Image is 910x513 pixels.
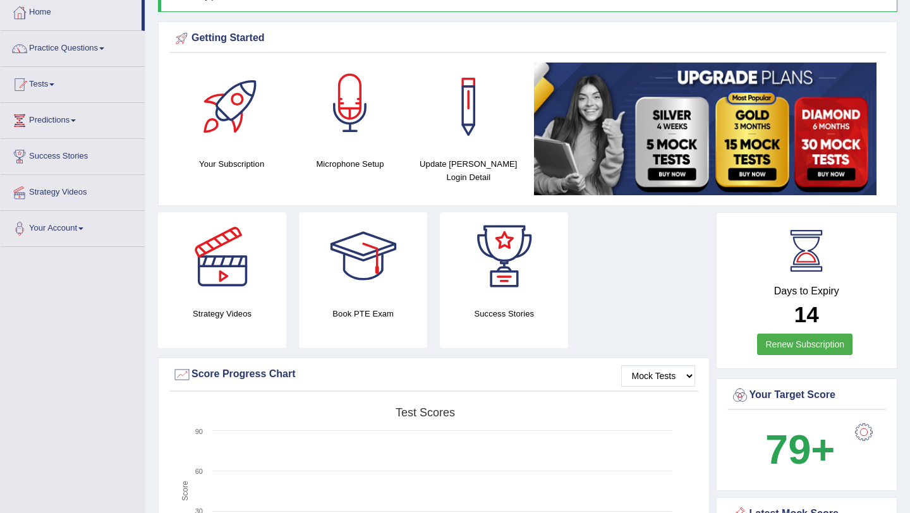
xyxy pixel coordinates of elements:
[195,428,203,435] text: 90
[181,481,190,501] tspan: Score
[179,157,284,171] h4: Your Subscription
[1,211,145,243] a: Your Account
[195,468,203,475] text: 60
[173,365,695,384] div: Score Progress Chart
[396,406,455,419] tspan: Test scores
[757,334,852,355] a: Renew Subscription
[158,307,286,320] h4: Strategy Videos
[1,103,145,135] a: Predictions
[534,63,877,195] img: small5.jpg
[297,157,403,171] h4: Microphone Setup
[731,286,883,297] h4: Days to Expiry
[173,29,883,48] div: Getting Started
[794,302,819,327] b: 14
[1,139,145,171] a: Success Stories
[1,67,145,99] a: Tests
[440,307,568,320] h4: Success Stories
[1,175,145,207] a: Strategy Videos
[416,157,521,184] h4: Update [PERSON_NAME] Login Detail
[299,307,427,320] h4: Book PTE Exam
[1,31,145,63] a: Practice Questions
[731,386,883,405] div: Your Target Score
[765,426,835,473] b: 79+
